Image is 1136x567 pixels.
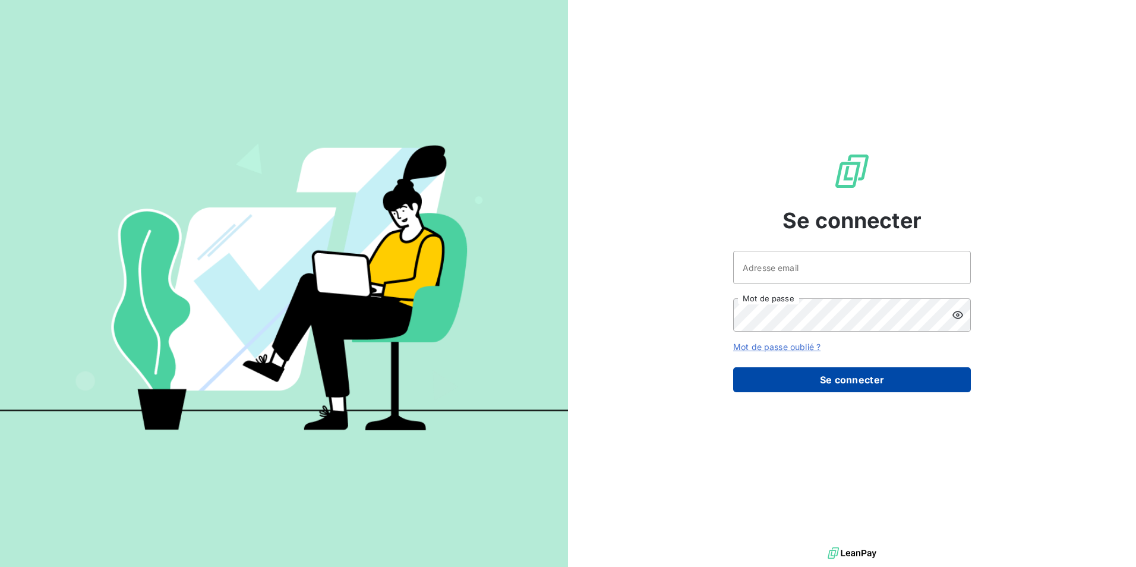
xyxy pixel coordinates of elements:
[833,152,871,190] img: Logo LeanPay
[733,367,971,392] button: Se connecter
[733,251,971,284] input: placeholder
[828,544,876,562] img: logo
[782,204,922,237] span: Se connecter
[733,342,821,352] a: Mot de passe oublié ?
